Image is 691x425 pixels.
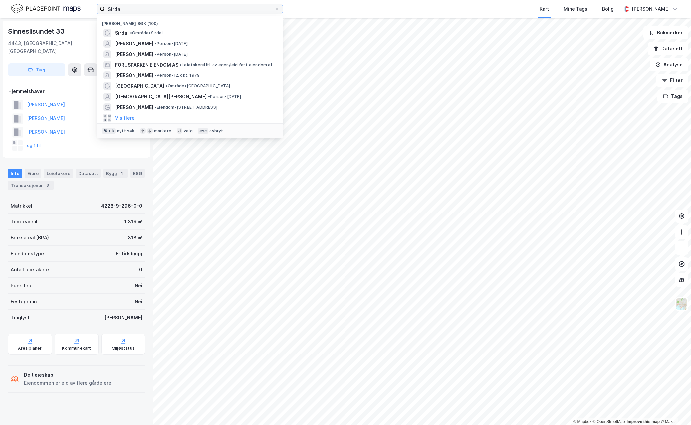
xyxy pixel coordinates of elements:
[573,419,591,424] a: Mapbox
[130,30,132,35] span: •
[139,266,142,274] div: 0
[155,52,188,57] span: Person • [DATE]
[11,266,49,274] div: Antall leietakere
[564,5,587,13] div: Mine Tags
[115,40,153,48] span: [PERSON_NAME]
[115,114,135,122] button: Vis flere
[115,82,164,90] span: [GEOGRAPHIC_DATA]
[115,71,153,79] span: [PERSON_NAME]
[128,234,142,242] div: 318 ㎡
[24,371,111,379] div: Delt eieskap
[18,346,42,351] div: Arealplaner
[117,128,135,134] div: nytt søk
[44,169,73,178] div: Leietakere
[116,250,142,258] div: Fritidsbygg
[540,5,549,13] div: Kart
[105,4,275,14] input: Søk på adresse, matrikkel, gårdeiere, leietakere eller personer
[102,128,116,134] div: ⌘ + k
[155,41,188,46] span: Person • [DATE]
[62,346,91,351] div: Kommunekart
[11,234,49,242] div: Bruksareal (BRA)
[11,3,81,15] img: logo.f888ab2527a4732fd821a326f86c7f29.svg
[166,83,230,89] span: Område • [GEOGRAPHIC_DATA]
[118,170,125,177] div: 1
[104,314,142,322] div: [PERSON_NAME]
[44,182,51,189] div: 3
[25,169,41,178] div: Eiere
[76,169,101,178] div: Datasett
[658,393,691,425] div: Kontrollprogram for chat
[657,90,688,103] button: Tags
[115,29,129,37] span: Sirdal
[130,30,163,36] span: Område • Sirdal
[8,87,145,95] div: Hjemmelshaver
[675,298,688,310] img: Z
[155,52,157,57] span: •
[124,218,142,226] div: 1 319 ㎡
[11,202,32,210] div: Matrikkel
[115,61,178,69] span: FORUSPARKEN EIENDOM AS
[155,73,200,78] span: Person • 12. okt. 1979
[8,181,54,190] div: Transaksjoner
[656,74,688,87] button: Filter
[209,128,223,134] div: avbryt
[115,93,207,101] span: [DEMOGRAPHIC_DATA][PERSON_NAME]
[155,105,217,110] span: Eiendom • [STREET_ADDRESS]
[97,16,283,28] div: [PERSON_NAME] søk (100)
[650,58,688,71] button: Analyse
[155,105,157,110] span: •
[602,5,614,13] div: Bolig
[11,298,37,306] div: Festegrunn
[627,419,660,424] a: Improve this map
[632,5,670,13] div: [PERSON_NAME]
[115,50,153,58] span: [PERSON_NAME]
[112,346,135,351] div: Miljøstatus
[8,63,65,76] button: Tag
[11,250,44,258] div: Eiendomstype
[155,73,157,78] span: •
[208,94,241,99] span: Person • [DATE]
[643,26,688,39] button: Bokmerker
[198,128,208,134] div: esc
[8,39,116,55] div: 4443, [GEOGRAPHIC_DATA], [GEOGRAPHIC_DATA]
[155,41,157,46] span: •
[180,62,273,68] span: Leietaker • Utl. av egen/leid fast eiendom el.
[8,26,66,37] div: Sinneslisundet 33
[593,419,625,424] a: OpenStreetMap
[208,94,210,99] span: •
[8,169,22,178] div: Info
[184,128,193,134] div: velg
[658,393,691,425] iframe: Chat Widget
[115,103,153,111] span: [PERSON_NAME]
[648,42,688,55] button: Datasett
[11,218,37,226] div: Tomteareal
[130,169,145,178] div: ESG
[24,379,111,387] div: Eiendommen er eid av flere gårdeiere
[166,83,168,88] span: •
[180,62,182,67] span: •
[11,282,33,290] div: Punktleie
[103,169,128,178] div: Bygg
[154,128,171,134] div: markere
[135,282,142,290] div: Nei
[11,314,30,322] div: Tinglyst
[135,298,142,306] div: Nei
[101,202,142,210] div: 4228-9-296-0-0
